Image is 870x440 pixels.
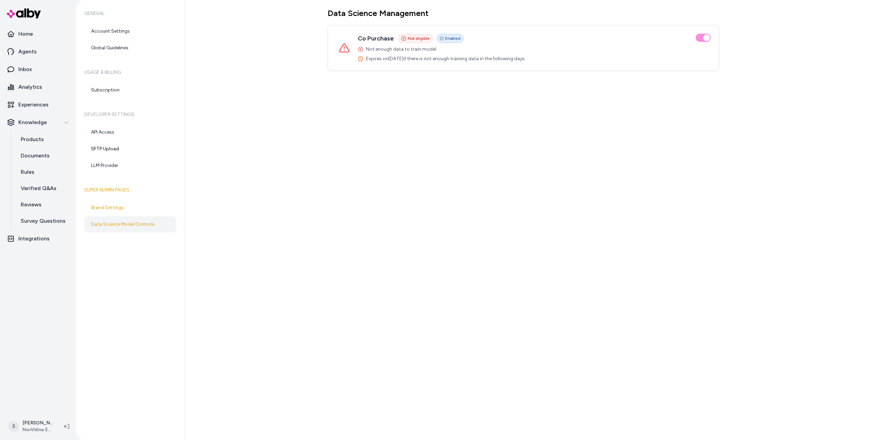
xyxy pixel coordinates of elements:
p: Agents [18,48,37,56]
span: S [8,421,19,432]
a: Documents [14,148,73,164]
p: Analytics [18,83,42,91]
h6: Usage & Billing [84,63,176,82]
h6: Developer Settings [84,105,176,124]
h1: Data Science Management [328,8,719,18]
button: S[PERSON_NAME]Northline Express [4,416,58,437]
a: Account Settings [84,23,176,39]
button: Knowledge [3,114,73,131]
a: Data Science Model Controls [84,216,176,233]
a: Subscription [84,82,176,98]
p: Survey Questions [21,217,66,225]
a: Rules [14,164,73,180]
a: Integrations [3,231,73,247]
a: LLM Provider [84,157,176,174]
img: alby Logo [7,9,41,18]
span: Expires on [DATE] if there is not enough training data in the following days. [366,55,526,62]
p: Knowledge [18,118,47,126]
a: API Access [84,124,176,140]
p: Home [18,30,33,38]
p: Rules [21,168,34,176]
a: Products [14,131,73,148]
a: Survey Questions [14,213,73,229]
p: Verified Q&As [21,184,56,192]
a: Brand Settings [84,200,176,216]
span: Not enough data to train model. [366,46,437,53]
p: Reviews [21,201,41,209]
p: Inbox [18,65,32,73]
p: [PERSON_NAME] [22,420,53,426]
a: Verified Q&As [14,180,73,197]
a: Agents [3,44,73,60]
p: Integrations [18,235,50,243]
a: Analytics [3,79,73,95]
span: Enabled [445,36,460,41]
a: SFTP Upload [84,141,176,157]
a: Global Guidelines [84,40,176,56]
h6: General [84,4,176,23]
span: Not eligible [408,36,430,41]
a: Inbox [3,61,73,78]
h3: Co Purchase [358,34,394,43]
a: Home [3,26,73,42]
span: Northline Express [22,426,53,433]
p: Documents [21,152,50,160]
h6: Super Admin Pages [84,181,176,200]
p: Products [21,135,44,143]
a: Experiences [3,97,73,113]
p: Experiences [18,101,49,109]
a: Reviews [14,197,73,213]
